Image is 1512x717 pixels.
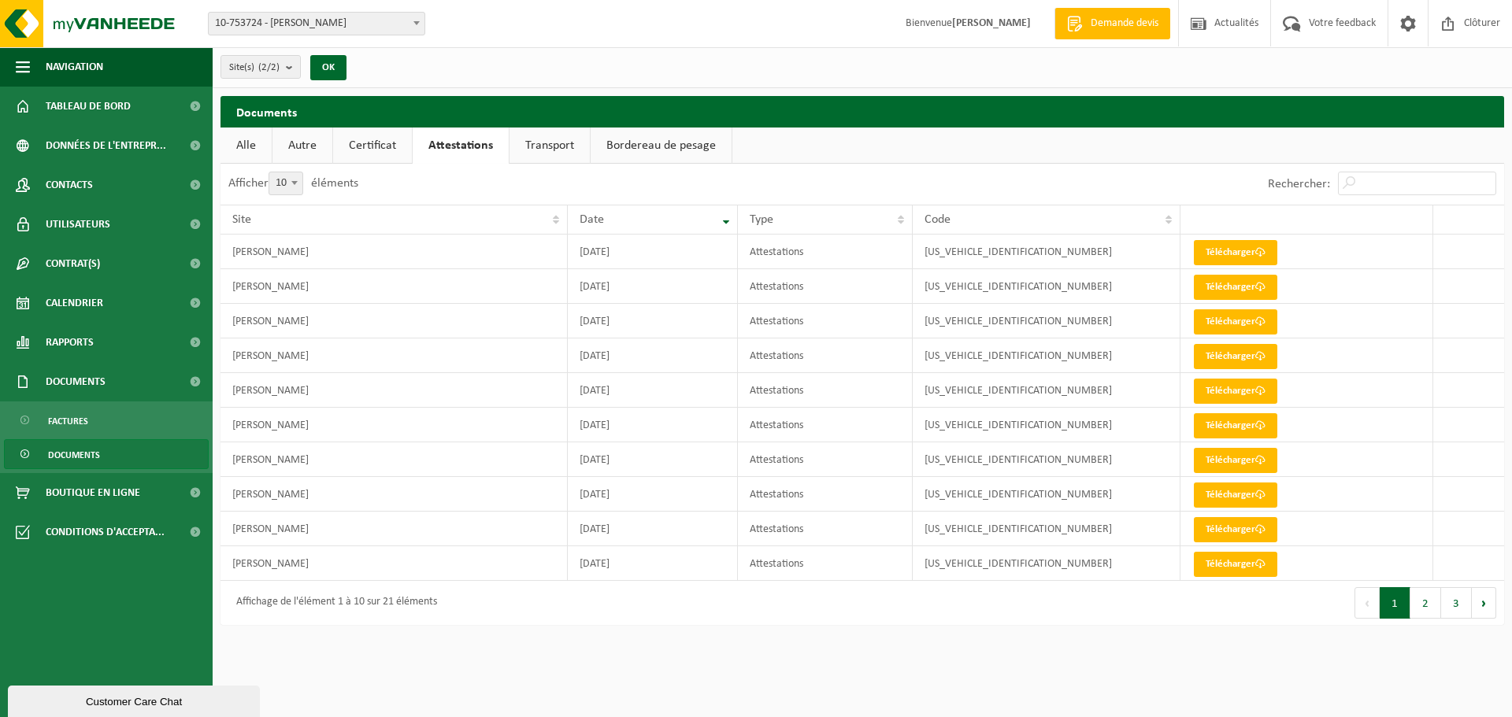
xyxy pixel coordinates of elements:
td: Attestations [738,546,913,581]
div: Affichage de l'élément 1 à 10 sur 21 éléments [228,589,437,617]
button: Next [1472,587,1496,619]
span: Utilisateurs [46,205,110,244]
td: [US_VEHICLE_IDENTIFICATION_NUMBER] [913,512,1180,546]
a: Alle [220,128,272,164]
td: [US_VEHICLE_IDENTIFICATION_NUMBER] [913,373,1180,408]
td: [DATE] [568,269,738,304]
button: 3 [1441,587,1472,619]
a: Certificat [333,128,412,164]
td: Attestations [738,442,913,477]
label: Rechercher: [1268,178,1330,190]
td: Attestations [738,512,913,546]
td: [PERSON_NAME] [220,373,568,408]
td: [US_VEHICLE_IDENTIFICATION_NUMBER] [913,442,1180,477]
td: [DATE] [568,442,738,477]
a: Attestations [413,128,509,164]
a: Télécharger [1194,552,1277,577]
td: [PERSON_NAME] [220,442,568,477]
a: Télécharger [1194,240,1277,265]
span: Date [580,213,604,226]
td: Attestations [738,373,913,408]
a: Télécharger [1194,413,1277,438]
button: OK [310,55,346,80]
button: 2 [1410,587,1441,619]
strong: [PERSON_NAME] [952,17,1031,29]
a: Télécharger [1194,344,1277,369]
span: Conditions d'accepta... [46,512,165,552]
span: Documents [48,440,100,470]
td: [US_VEHICLE_IDENTIFICATION_NUMBER] [913,408,1180,442]
td: [PERSON_NAME] [220,546,568,581]
td: [US_VEHICLE_IDENTIFICATION_NUMBER] [913,269,1180,304]
td: [US_VEHICLE_IDENTIFICATION_NUMBER] [913,235,1180,269]
span: Demande devis [1087,16,1162,31]
span: Site(s) [229,56,280,79]
span: 10-753724 - HAZARD ARNAUD SRL - PECQ [208,12,425,35]
td: [US_VEHICLE_IDENTIFICATION_NUMBER] [913,477,1180,512]
td: [DATE] [568,235,738,269]
a: Factures [4,405,209,435]
span: 10-753724 - HAZARD ARNAUD SRL - PECQ [209,13,424,35]
td: [PERSON_NAME] [220,512,568,546]
span: 10 [269,172,302,194]
a: Télécharger [1194,482,1277,508]
td: Attestations [738,235,913,269]
td: Attestations [738,269,913,304]
td: [PERSON_NAME] [220,338,568,373]
td: [DATE] [568,338,738,373]
td: [PERSON_NAME] [220,304,568,338]
button: Previous [1354,587,1380,619]
iframe: chat widget [8,682,263,717]
td: [PERSON_NAME] [220,269,568,304]
span: Contacts [46,165,93,205]
a: Télécharger [1194,379,1277,404]
label: Afficher éléments [228,177,358,190]
td: Attestations [738,477,913,512]
td: [US_VEHICLE_IDENTIFICATION_NUMBER] [913,338,1180,373]
a: Documents [4,439,209,469]
a: Télécharger [1194,517,1277,542]
td: [DATE] [568,408,738,442]
span: Documents [46,362,106,401]
a: Transport [510,128,590,164]
count: (2/2) [258,62,280,72]
span: Contrat(s) [46,244,100,283]
td: [DATE] [568,512,738,546]
a: Autre [272,128,332,164]
td: [PERSON_NAME] [220,477,568,512]
span: Données de l'entrepr... [46,126,166,165]
a: Bordereau de pesage [591,128,732,164]
button: 1 [1380,587,1410,619]
h2: Documents [220,96,1504,127]
span: Boutique en ligne [46,473,140,512]
a: Télécharger [1194,275,1277,300]
a: Télécharger [1194,448,1277,473]
td: [US_VEHICLE_IDENTIFICATION_NUMBER] [913,546,1180,581]
td: [PERSON_NAME] [220,235,568,269]
a: Télécharger [1194,309,1277,334]
span: Code [925,213,951,226]
span: 10 [269,172,303,195]
td: Attestations [738,408,913,442]
span: Rapports [46,323,94,362]
span: Factures [48,406,88,436]
span: Site [232,213,251,226]
td: [DATE] [568,477,738,512]
td: [DATE] [568,304,738,338]
td: [DATE] [568,546,738,581]
button: Site(s)(2/2) [220,55,301,79]
span: Navigation [46,47,103,87]
span: Tableau de bord [46,87,131,126]
td: Attestations [738,338,913,373]
td: [DATE] [568,373,738,408]
td: Attestations [738,304,913,338]
td: [PERSON_NAME] [220,408,568,442]
td: [US_VEHICLE_IDENTIFICATION_NUMBER] [913,304,1180,338]
span: Calendrier [46,283,103,323]
span: Type [750,213,773,226]
a: Demande devis [1054,8,1170,39]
